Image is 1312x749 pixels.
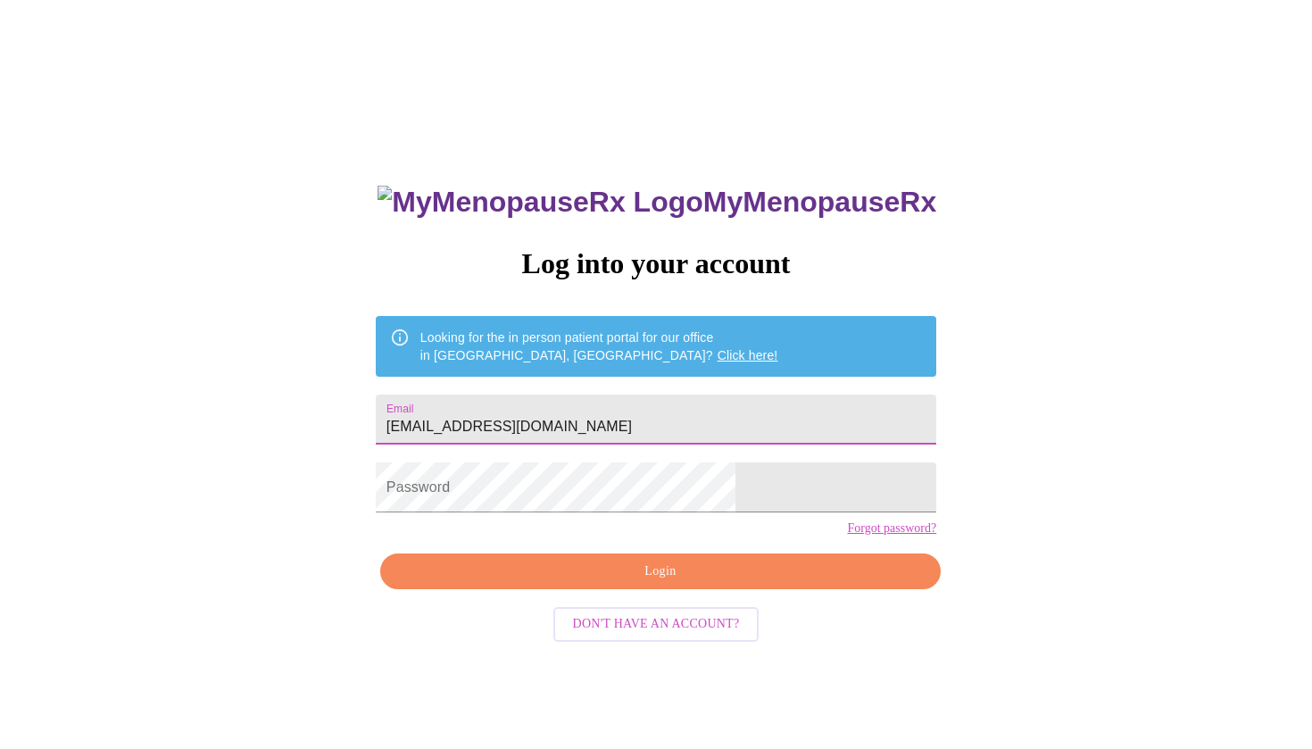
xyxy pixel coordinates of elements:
span: Login [401,561,920,583]
a: Click here! [718,348,778,362]
div: Looking for the in person patient portal for our office in [GEOGRAPHIC_DATA], [GEOGRAPHIC_DATA]? [420,321,778,371]
h3: MyMenopauseRx [378,186,936,219]
a: Forgot password? [847,521,936,536]
a: Don't have an account? [549,615,764,630]
button: Don't have an account? [553,607,760,642]
h3: Log into your account [376,247,936,280]
img: MyMenopauseRx Logo [378,186,702,219]
span: Don't have an account? [573,613,740,636]
button: Login [380,553,941,590]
